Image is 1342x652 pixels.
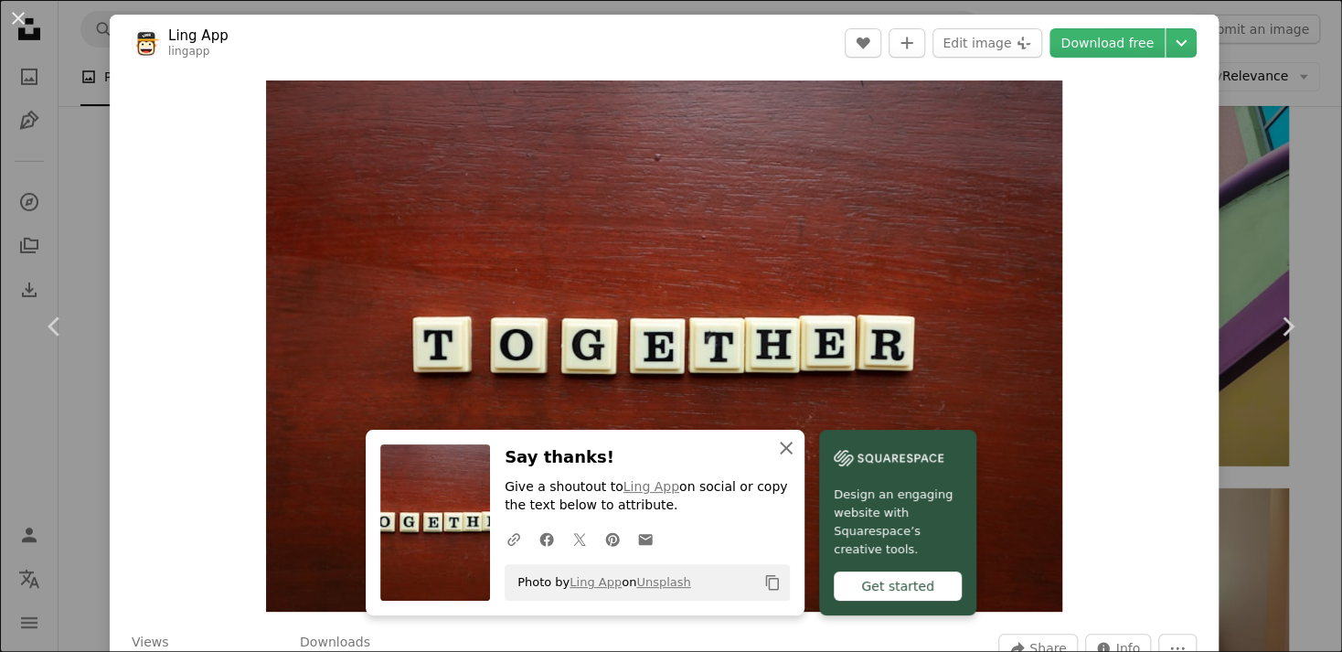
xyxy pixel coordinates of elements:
button: Edit image [932,28,1042,58]
a: Ling App [570,575,622,589]
a: Ling App [623,479,679,494]
a: Share on Twitter [563,520,596,557]
a: Next [1232,239,1342,414]
button: Choose download size [1166,28,1197,58]
h3: Views [132,634,169,652]
p: Give a shoutout to on social or copy the text below to attribute. [505,478,790,515]
button: Copy to clipboard [757,567,788,598]
span: Photo by on [508,568,691,597]
div: Get started [834,572,962,601]
button: Like [845,28,881,58]
h3: Downloads [300,634,370,652]
button: Zoom in on this image [266,80,1062,612]
span: Design an engaging website with Squarespace’s creative tools. [834,485,962,558]
a: Unsplash [636,575,690,589]
a: lingapp [168,45,209,58]
a: Design an engaging website with Squarespace’s creative tools.Get started [819,430,976,615]
a: Download free [1049,28,1165,58]
button: Add to Collection [889,28,925,58]
h3: Say thanks! [505,444,790,471]
img: Go to Ling App's profile [132,28,161,58]
a: Ling App [168,27,229,45]
img: the word together spelled with scrabble tiles on a wooden surface [266,80,1062,612]
a: Share on Facebook [530,520,563,557]
img: file-1606177908946-d1eed1cbe4f5image [834,444,943,472]
a: Share on Pinterest [596,520,629,557]
a: Share over email [629,520,662,557]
